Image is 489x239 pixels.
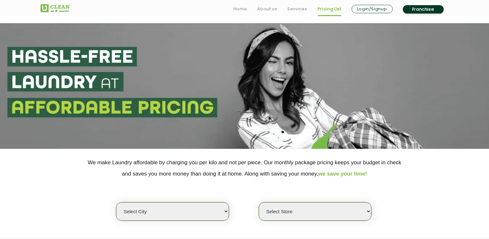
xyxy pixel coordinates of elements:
a: Login/Signup [352,5,393,13]
a: Services [287,5,307,13]
a: About us [257,5,277,13]
img: UClean Laundry and Dry Cleaning [41,4,69,12]
p: We make Laundry affordable by charging you per kilo and not per piece. Our monthly package pricin... [41,157,449,179]
span: we save your time! [318,171,367,177]
a: Home [233,5,247,13]
a: Pricing List [318,5,341,13]
a: Franchise [403,5,444,14]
